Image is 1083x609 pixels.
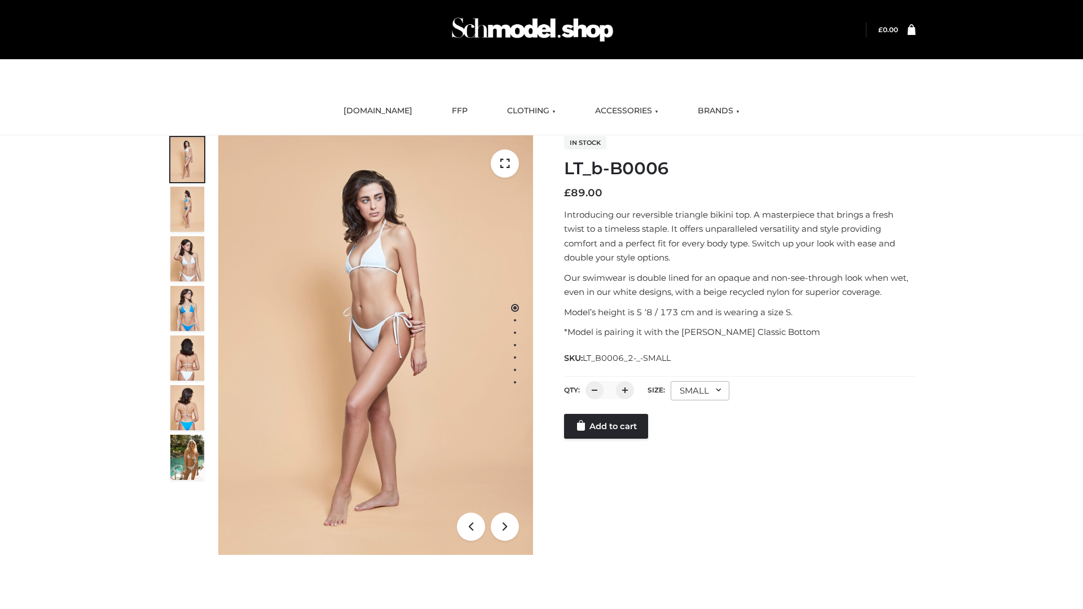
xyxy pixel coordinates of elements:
label: QTY: [564,386,580,394]
img: ArielClassicBikiniTop_CloudNine_AzureSky_OW114ECO_4-scaled.jpg [170,286,204,331]
a: [DOMAIN_NAME] [335,99,421,123]
p: *Model is pairing it with the [PERSON_NAME] Classic Bottom [564,325,915,339]
p: Our swimwear is double lined for an opaque and non-see-through look when wet, even in our white d... [564,271,915,299]
a: FFP [443,99,476,123]
div: SMALL [671,381,729,400]
img: Schmodel Admin 964 [448,7,617,52]
img: ArielClassicBikiniTop_CloudNine_AzureSky_OW114ECO_7-scaled.jpg [170,336,204,381]
a: BRANDS [689,99,748,123]
a: CLOTHING [499,99,564,123]
p: Model’s height is 5 ‘8 / 173 cm and is wearing a size S. [564,305,915,320]
img: Arieltop_CloudNine_AzureSky2.jpg [170,435,204,480]
img: ArielClassicBikiniTop_CloudNine_AzureSky_OW114ECO_2-scaled.jpg [170,187,204,232]
img: ArielClassicBikiniTop_CloudNine_AzureSky_OW114ECO_3-scaled.jpg [170,236,204,281]
label: Size: [648,386,665,394]
bdi: 0.00 [878,25,898,34]
a: Add to cart [564,414,648,439]
bdi: 89.00 [564,187,602,199]
img: ArielClassicBikiniTop_CloudNine_AzureSky_OW114ECO_1-scaled.jpg [170,137,204,182]
span: SKU: [564,351,672,365]
img: ArielClassicBikiniTop_CloudNine_AzureSky_OW114ECO_8-scaled.jpg [170,385,204,430]
p: Introducing our reversible triangle bikini top. A masterpiece that brings a fresh twist to a time... [564,208,915,265]
img: ArielClassicBikiniTop_CloudNine_AzureSky_OW114ECO_1 [218,135,533,555]
span: £ [564,187,571,199]
span: In stock [564,136,606,149]
a: £0.00 [878,25,898,34]
a: ACCESSORIES [587,99,667,123]
span: LT_B0006_2-_-SMALL [583,353,671,363]
h1: LT_b-B0006 [564,158,915,179]
span: £ [878,25,883,34]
